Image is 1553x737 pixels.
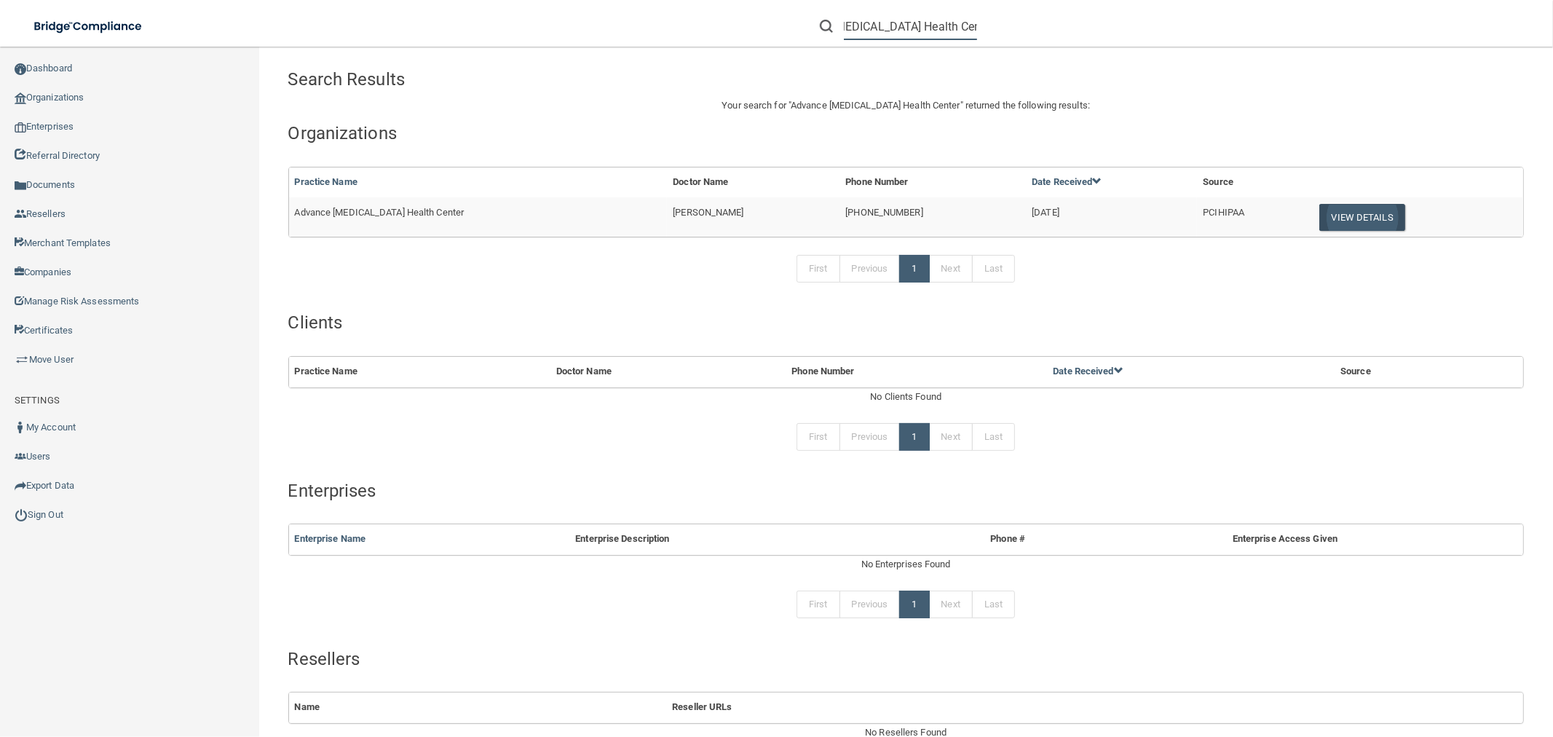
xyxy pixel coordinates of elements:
a: Last [972,591,1015,618]
a: Date Received [1032,176,1102,187]
a: 1 [899,423,929,451]
th: Phone Number [839,167,1026,197]
p: Your search for " " returned the following results: [288,97,1525,114]
input: Search [844,13,977,40]
th: Phone Number [786,357,1047,387]
span: PCIHIPAA [1203,207,1244,218]
a: First [797,255,840,283]
img: organization-icon.f8decf85.png [15,92,26,104]
th: Source [1197,167,1308,197]
label: SETTINGS [15,392,60,409]
button: View Details [1319,204,1405,231]
img: enterprise.0d942306.png [15,122,26,133]
span: [PHONE_NUMBER] [845,207,922,218]
a: Last [972,423,1015,451]
th: Source [1335,357,1482,387]
a: Next [929,591,973,618]
th: Doctor Name [667,167,839,197]
img: ic-search.3b580494.png [820,20,833,33]
th: Reseller URLs [666,693,1403,722]
img: ic_dashboard_dark.d01f4a41.png [15,63,26,75]
span: Advance [MEDICAL_DATA] Health Center [791,100,960,111]
a: Date Received [1053,366,1123,377]
a: 1 [899,591,929,618]
th: Doctor Name [550,357,786,387]
th: Name [289,693,667,722]
span: [PERSON_NAME] [673,207,743,218]
th: Practice Name [289,357,550,387]
span: [DATE] [1032,207,1059,218]
div: No Enterprises Found [288,556,1525,573]
h4: Enterprises [288,481,1525,500]
img: ic_power_dark.7ecde6b1.png [15,508,28,521]
img: bridge_compliance_login_screen.278c3ca4.svg [22,12,156,42]
th: Enterprise Access Given [1087,524,1484,554]
span: Advance [MEDICAL_DATA] Health Center [295,207,465,218]
img: icon-export.b9366987.png [15,480,26,492]
a: 1 [899,255,929,283]
img: ic_reseller.de258add.png [15,208,26,220]
a: Previous [839,423,901,451]
a: Enterprise Name [295,533,366,544]
a: Next [929,255,973,283]
th: Enterprise Description [569,524,929,554]
a: First [797,423,840,451]
a: Previous [839,255,901,283]
th: Phone # [929,524,1087,554]
a: Previous [839,591,901,618]
h4: Search Results [288,70,791,89]
img: icon-documents.8dae5593.png [15,180,26,192]
div: No Clients Found [288,388,1525,406]
h4: Organizations [288,124,1525,143]
img: ic_user_dark.df1a06c3.png [15,422,26,433]
a: Next [929,423,973,451]
h4: Resellers [288,650,1525,669]
img: icon-users.e205127d.png [15,451,26,462]
img: briefcase.64adab9b.png [15,352,29,367]
h4: Clients [288,313,1525,332]
a: First [797,591,840,618]
a: Practice Name [295,176,357,187]
a: Last [972,255,1015,283]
